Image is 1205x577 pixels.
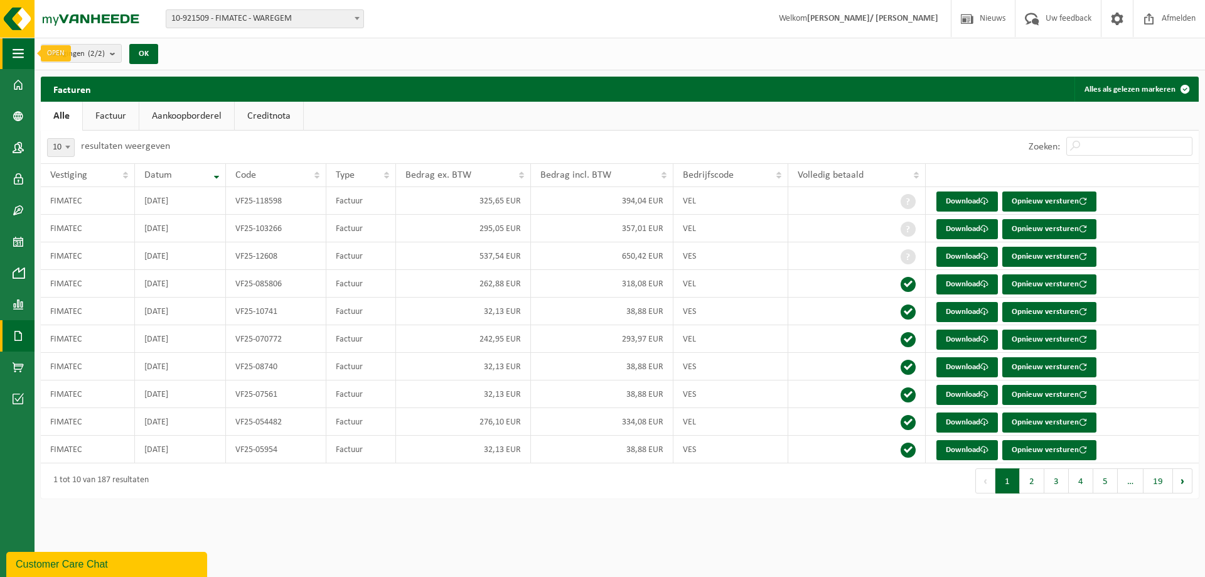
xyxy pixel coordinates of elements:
[226,215,326,242] td: VF25-103266
[139,102,234,131] a: Aankoopborderel
[396,298,531,325] td: 32,13 EUR
[326,353,396,380] td: Factuur
[936,219,998,239] a: Download
[1002,357,1096,377] button: Opnieuw versturen
[41,102,82,131] a: Alle
[1093,468,1118,493] button: 5
[326,187,396,215] td: Factuur
[936,191,998,212] a: Download
[88,50,105,58] count: (2/2)
[135,242,226,270] td: [DATE]
[1143,468,1173,493] button: 19
[936,357,998,377] a: Download
[226,380,326,408] td: VF25-07561
[995,468,1020,493] button: 1
[135,380,226,408] td: [DATE]
[1044,468,1069,493] button: 3
[135,408,226,436] td: [DATE]
[396,380,531,408] td: 32,13 EUR
[41,298,135,325] td: FIMATEC
[396,353,531,380] td: 32,13 EUR
[48,45,105,63] span: Vestigingen
[673,353,788,380] td: VES
[975,468,995,493] button: Previous
[47,470,149,492] div: 1 tot 10 van 187 resultaten
[673,187,788,215] td: VEL
[396,242,531,270] td: 537,54 EUR
[936,413,998,433] a: Download
[41,187,135,215] td: FIMATEC
[226,187,326,215] td: VF25-118598
[673,242,788,270] td: VES
[326,242,396,270] td: Factuur
[1029,142,1060,152] label: Zoeken:
[396,215,531,242] td: 295,05 EUR
[540,170,611,180] span: Bedrag incl. BTW
[326,325,396,353] td: Factuur
[166,9,364,28] span: 10-921509 - FIMATEC - WAREGEM
[1074,77,1197,102] button: Alles als gelezen markeren
[936,330,998,350] a: Download
[135,325,226,353] td: [DATE]
[226,408,326,436] td: VF25-054482
[41,436,135,463] td: FIMATEC
[326,298,396,325] td: Factuur
[1002,413,1096,433] button: Opnieuw versturen
[47,138,75,157] span: 10
[531,187,673,215] td: 394,04 EUR
[166,10,363,28] span: 10-921509 - FIMATEC - WAREGEM
[396,436,531,463] td: 32,13 EUR
[41,77,104,101] h2: Facturen
[531,380,673,408] td: 38,88 EUR
[396,325,531,353] td: 242,95 EUR
[235,102,303,131] a: Creditnota
[226,325,326,353] td: VF25-070772
[41,242,135,270] td: FIMATEC
[531,353,673,380] td: 38,88 EUR
[1002,191,1096,212] button: Opnieuw versturen
[135,436,226,463] td: [DATE]
[673,298,788,325] td: VES
[531,270,673,298] td: 318,08 EUR
[673,436,788,463] td: VES
[1002,247,1096,267] button: Opnieuw versturen
[807,14,938,23] strong: [PERSON_NAME]/ [PERSON_NAME]
[41,380,135,408] td: FIMATEC
[226,353,326,380] td: VF25-08740
[1002,219,1096,239] button: Opnieuw versturen
[235,170,256,180] span: Code
[226,270,326,298] td: VF25-085806
[396,270,531,298] td: 262,88 EUR
[326,270,396,298] td: Factuur
[135,270,226,298] td: [DATE]
[135,215,226,242] td: [DATE]
[531,298,673,325] td: 38,88 EUR
[1002,440,1096,460] button: Opnieuw versturen
[226,298,326,325] td: VF25-10741
[936,440,998,460] a: Download
[798,170,864,180] span: Volledig betaald
[936,302,998,322] a: Download
[936,385,998,405] a: Download
[1173,468,1192,493] button: Next
[936,274,998,294] a: Download
[673,408,788,436] td: VEL
[396,187,531,215] td: 325,65 EUR
[1002,385,1096,405] button: Opnieuw versturen
[41,325,135,353] td: FIMATEC
[326,380,396,408] td: Factuur
[396,408,531,436] td: 276,10 EUR
[41,215,135,242] td: FIMATEC
[129,44,158,64] button: OK
[673,380,788,408] td: VES
[326,215,396,242] td: Factuur
[135,353,226,380] td: [DATE]
[1118,468,1143,493] span: …
[336,170,355,180] span: Type
[683,170,734,180] span: Bedrijfscode
[326,436,396,463] td: Factuur
[81,141,170,151] label: resultaten weergeven
[531,436,673,463] td: 38,88 EUR
[531,242,673,270] td: 650,42 EUR
[226,436,326,463] td: VF25-05954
